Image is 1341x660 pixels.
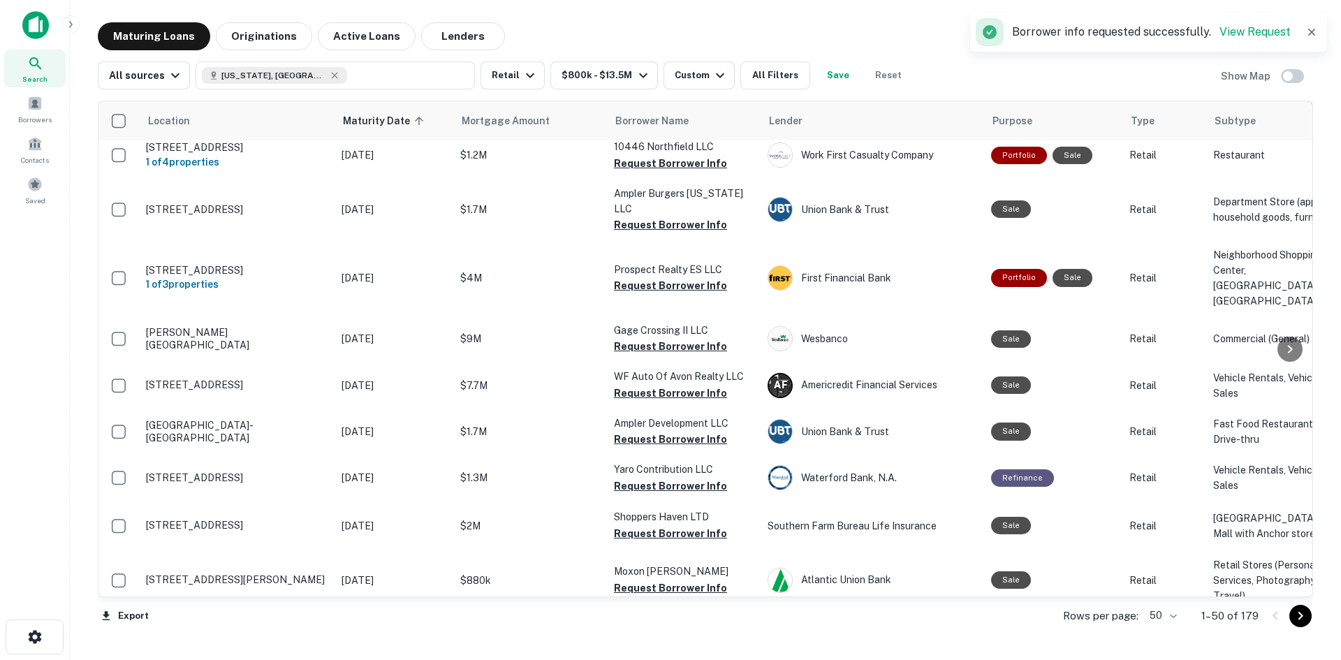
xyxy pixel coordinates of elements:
button: Request Borrower Info [614,478,727,494]
h6: 1 of 4 properties [146,154,328,170]
iframe: Chat Widget [1271,548,1341,615]
div: Search [4,50,66,87]
p: Retail [1129,147,1199,163]
img: picture [768,266,792,290]
th: Lender [761,101,984,140]
button: $800k - $13.5M [550,61,657,89]
span: Type [1131,112,1155,129]
p: $1.3M [460,470,600,485]
p: [STREET_ADDRESS][PERSON_NAME] [146,573,328,586]
span: Subtype [1215,112,1256,129]
p: Retail [1129,424,1199,439]
p: [DATE] [342,202,446,217]
div: Union Bank & Trust [768,419,977,444]
p: $1.7M [460,424,600,439]
p: [STREET_ADDRESS] [146,471,328,484]
div: Sale [991,200,1031,218]
span: Saved [25,195,45,206]
span: Lender [769,112,803,129]
p: Moxon [PERSON_NAME] [614,564,754,579]
p: [GEOGRAPHIC_DATA]-[GEOGRAPHIC_DATA] [146,419,328,444]
button: Request Borrower Info [614,155,727,172]
p: [STREET_ADDRESS] [146,519,328,531]
p: 10446 Northfield LLC [614,139,754,154]
p: Retail [1129,518,1199,534]
div: Americredit Financial Services [768,373,977,398]
a: Saved [4,171,66,209]
p: [DATE] [342,270,446,286]
img: picture [768,420,792,443]
p: Prospect Realty ES LLC [614,262,754,277]
p: Gage Crossing II LLC [614,323,754,338]
span: Contacts [21,154,49,166]
div: Sale [991,423,1031,440]
p: [PERSON_NAME][GEOGRAPHIC_DATA] [146,326,328,351]
th: Purpose [984,101,1122,140]
button: Request Borrower Info [614,277,727,294]
p: $880k [460,573,600,588]
button: Request Borrower Info [614,338,727,355]
p: WF Auto Of Avon Realty LLC [614,369,754,384]
p: Retail [1129,202,1199,217]
p: Yaro Contribution LLC [614,462,754,477]
h6: Show Map [1221,68,1273,84]
button: Save your search to get updates of matches that match your search criteria. [816,61,860,89]
th: Maturity Date [335,101,453,140]
div: All sources [109,67,184,84]
span: Search [22,73,47,85]
p: $7.7M [460,378,600,393]
button: Request Borrower Info [614,385,727,402]
p: [DATE] [342,378,446,393]
div: Union Bank & Trust [768,197,977,222]
p: Retail [1129,331,1199,346]
p: Borrower info requested successfully. [1012,24,1291,41]
button: Request Borrower Info [614,525,727,542]
p: Shoppers Haven LTD [614,509,754,525]
div: Sale [991,330,1031,348]
a: Borrowers [4,90,66,128]
div: Atlantic Union Bank [768,568,977,593]
p: A F [774,378,787,393]
button: Export [98,606,152,626]
img: picture [768,327,792,351]
span: [US_STATE], [GEOGRAPHIC_DATA] [221,69,326,82]
button: Request Borrower Info [614,217,727,233]
p: [DATE] [342,424,446,439]
button: Go to next page [1289,605,1312,627]
button: Custom [664,61,735,89]
p: Retail [1129,470,1199,485]
th: Location [139,101,335,140]
h6: 1 of 3 properties [146,277,328,292]
p: $1.7M [460,202,600,217]
p: Southern Farm Bureau Life Insurance [768,518,977,534]
img: picture [768,198,792,221]
div: Contacts [4,131,66,168]
p: [DATE] [342,573,446,588]
p: Retail [1129,270,1199,286]
div: Sale [991,517,1031,534]
p: [STREET_ADDRESS] [146,379,328,391]
p: $2M [460,518,600,534]
p: [STREET_ADDRESS] [146,203,328,216]
img: picture [768,569,792,592]
button: Retail [481,61,545,89]
div: This loan purpose was for refinancing [991,469,1054,487]
div: Custom [675,67,728,84]
div: Wesbanco [768,326,977,351]
div: First Financial Bank [768,265,977,291]
p: Ampler Burgers [US_STATE] LLC [614,186,754,217]
th: Borrower Name [607,101,761,140]
span: Purpose [992,112,1032,129]
img: picture [768,466,792,490]
button: Active Loans [318,22,416,50]
a: View Request [1219,25,1291,38]
th: Type [1122,101,1206,140]
p: Ampler Development LLC [614,416,754,431]
div: Sale [1053,269,1092,286]
p: [STREET_ADDRESS] [146,141,328,154]
th: Mortgage Amount [453,101,607,140]
p: $4M [460,270,600,286]
p: $9M [460,331,600,346]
